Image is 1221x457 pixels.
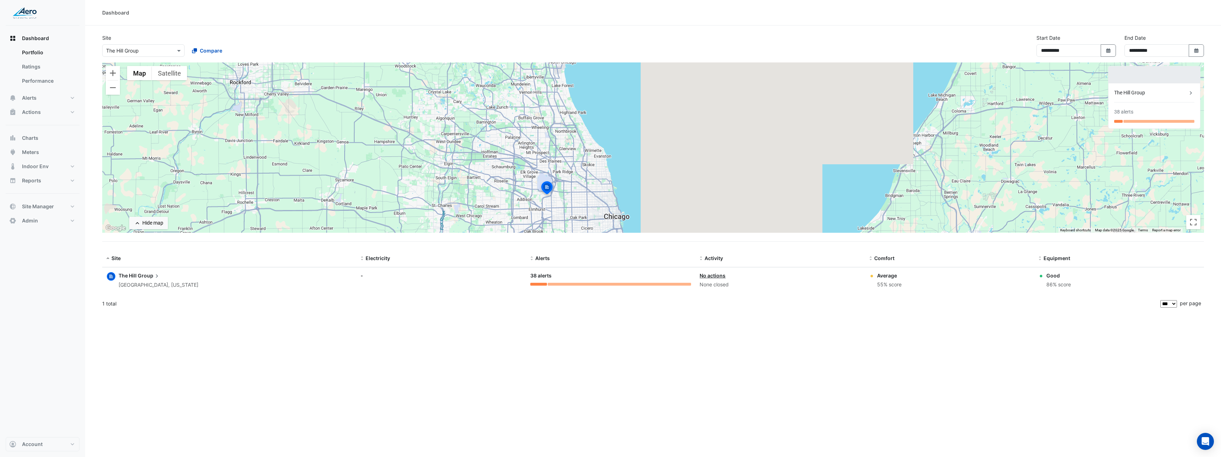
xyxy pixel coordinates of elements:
a: Report a map error [1152,228,1181,232]
button: Dashboard [6,31,80,45]
span: Admin [22,217,38,224]
button: Site Manager [6,199,80,214]
span: Meters [22,149,39,156]
a: Portfolio [16,45,80,60]
app-icon: Dashboard [9,35,16,42]
span: Alerts [535,255,550,261]
label: End Date [1124,34,1146,42]
div: Good [1046,272,1071,279]
button: Zoom out [106,81,120,95]
span: Site [111,255,121,261]
span: Account [22,441,43,448]
div: Hide map [142,219,163,227]
span: Activity [705,255,723,261]
div: Dashboard [6,45,80,91]
span: Compare [200,47,222,54]
div: 38 alerts [530,272,691,280]
img: site-pin-selected.svg [539,180,555,197]
div: 86% score [1046,281,1071,289]
button: Toggle fullscreen view [1186,215,1200,229]
div: The Hill Group [1114,89,1187,97]
button: Actions [6,105,80,119]
button: Show street map [127,66,152,80]
img: Google [104,224,127,233]
app-icon: Indoor Env [9,163,16,170]
a: Terms (opens in new tab) [1138,228,1148,232]
span: per page [1180,300,1201,306]
div: 1 total [102,295,1159,313]
app-icon: Charts [9,134,16,142]
fa-icon: Select Date [1105,48,1112,54]
a: No actions [700,272,726,279]
span: Alerts [22,94,37,101]
button: Meters [6,145,80,159]
button: Show satellite imagery [152,66,187,80]
span: Charts [22,134,38,142]
span: Indoor Env [22,163,49,170]
span: Reports [22,177,41,184]
button: Indoor Env [6,159,80,174]
span: Actions [22,109,41,116]
button: Reports [6,174,80,188]
label: Site [102,34,111,42]
div: Open Intercom Messenger [1197,433,1214,450]
span: Comfort [874,255,894,261]
div: None closed [700,281,861,289]
img: Company Logo [9,6,40,20]
button: Admin [6,214,80,228]
div: 38 alerts [1114,108,1133,116]
a: Ratings [16,60,80,74]
div: Dashboard [102,9,129,16]
span: Group [138,272,160,280]
button: Alerts [6,91,80,105]
app-icon: Actions [9,109,16,116]
span: The Hill [119,272,137,279]
app-icon: Admin [9,217,16,224]
button: Zoom in [106,66,120,80]
span: Dashboard [22,35,49,42]
a: Performance [16,74,80,88]
div: 55% score [877,281,902,289]
span: Map data ©2025 Google [1095,228,1134,232]
button: Charts [6,131,80,145]
span: Site Manager [22,203,54,210]
span: Electricity [366,255,390,261]
div: - [361,272,522,279]
button: Account [6,437,80,451]
button: Compare [187,44,227,57]
app-icon: Reports [9,177,16,184]
label: Start Date [1036,34,1060,42]
app-icon: Meters [9,149,16,156]
fa-icon: Select Date [1193,48,1200,54]
button: Keyboard shortcuts [1060,228,1091,233]
button: Hide map [129,217,168,229]
app-icon: Site Manager [9,203,16,210]
span: Equipment [1044,255,1070,261]
a: Open this area in Google Maps (opens a new window) [104,224,127,233]
div: Average [877,272,902,279]
div: [GEOGRAPHIC_DATA], [US_STATE] [119,281,198,289]
app-icon: Alerts [9,94,16,101]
